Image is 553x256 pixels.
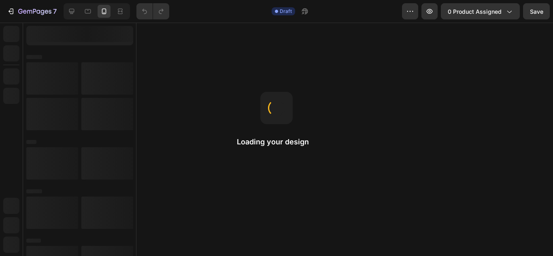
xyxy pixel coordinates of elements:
[448,7,502,16] span: 0 product assigned
[3,3,60,19] button: 7
[441,3,520,19] button: 0 product assigned
[523,3,550,19] button: Save
[53,6,57,16] p: 7
[280,8,292,15] span: Draft
[530,8,543,15] span: Save
[136,3,169,19] div: Undo/Redo
[237,137,316,147] h2: Loading your design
